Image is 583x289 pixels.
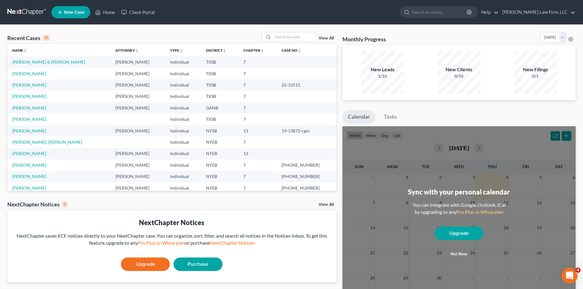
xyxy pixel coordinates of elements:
span: New Case [64,10,84,15]
td: [PERSON_NAME] [110,148,165,159]
a: Client Portal [118,7,158,18]
i: unfold_more [135,49,139,53]
td: 7 [238,171,277,182]
a: [PERSON_NAME] Law Firm, LLC [499,7,575,18]
a: Chapterunfold_more [243,48,264,53]
a: Calendar [342,110,376,124]
td: 13 [238,148,277,159]
td: TXSB [201,91,238,102]
span: 4 [575,268,581,273]
div: 0/10 [438,73,480,79]
td: TXSB [201,79,238,91]
td: 7 [238,159,277,171]
td: [PHONE_NUMBER] [277,159,336,171]
td: 7 [238,136,277,148]
a: Attorneyunfold_more [115,48,139,53]
a: [PERSON_NAME], [PERSON_NAME] [12,139,82,145]
td: 7 [238,102,277,113]
td: TXSB [201,56,238,68]
a: [PERSON_NAME] [12,151,46,156]
div: 1/10 [361,73,404,79]
a: [PERSON_NAME] [12,128,46,133]
div: NextChapter Notices [7,201,68,208]
a: Case Nounfold_more [282,48,301,53]
div: 15 [43,35,50,41]
td: 7 [238,68,277,79]
a: Typeunfold_more [170,48,183,53]
td: Individual [165,68,201,79]
td: Individual [165,125,201,136]
i: unfold_more [23,49,27,53]
a: [PERSON_NAME] & [PERSON_NAME] [12,59,85,65]
td: 13 [238,125,277,136]
td: [PERSON_NAME] [110,79,165,91]
div: You can integrate with Google, Outlook, iCal by upgrading to any [410,202,508,216]
td: 7 [238,113,277,125]
td: Individual [165,159,201,171]
i: unfold_more [179,49,183,53]
div: Sync with your personal calendar [408,187,510,197]
div: NextChapter Notices [12,218,331,227]
td: NYEB [201,159,238,171]
a: [PERSON_NAME] [12,94,46,99]
td: [PERSON_NAME] [110,125,165,136]
td: TXSB [201,113,238,125]
div: New Clients [438,66,480,73]
h3: Monthly Progress [342,35,386,43]
a: Pro Plus or Whoa plan [138,240,185,246]
td: NYEB [201,171,238,182]
a: NextChapter Notices [210,240,255,246]
a: [PERSON_NAME] [12,71,46,76]
td: [PERSON_NAME] [110,102,165,113]
td: Individual [165,102,201,113]
a: Upgrade [435,227,484,240]
td: 25-33515 [277,79,336,91]
button: Not now [435,248,484,260]
td: [PERSON_NAME] [110,182,165,194]
td: 7 [238,91,277,102]
td: NYSB [201,125,238,136]
div: NextChapter saves ECF notices directly to your NextChapter case. You can organize, sort, filter, ... [12,232,331,246]
a: View All [319,202,334,207]
a: [PERSON_NAME] [12,174,46,179]
td: [PHONE_NUMBER] [277,171,336,182]
td: NYEB [201,182,238,194]
td: [PERSON_NAME] [110,171,165,182]
a: Home [92,7,118,18]
td: Individual [165,79,201,91]
td: NYEB [201,136,238,148]
a: Districtunfold_more [206,48,226,53]
iframe: Intercom live chat [562,268,578,284]
td: 7 [238,56,277,68]
input: Search by name... [412,6,468,18]
td: NYEB [201,148,238,159]
td: 19-13872-cgm [277,125,336,136]
a: Nameunfold_more [12,48,27,53]
td: Individual [165,182,201,194]
a: [PERSON_NAME] [12,185,46,191]
td: Individual [165,56,201,68]
a: Upgrade [121,258,170,271]
div: New Filings [514,66,557,73]
td: 7 [238,79,277,91]
a: Tasks [378,110,402,124]
td: GANB [201,102,238,113]
td: Individual [165,91,201,102]
td: [PERSON_NAME] [110,56,165,68]
a: [PERSON_NAME] [12,162,46,168]
a: [PERSON_NAME] [12,105,46,110]
div: New Leads [361,66,404,73]
a: Help [478,7,499,18]
td: 7 [238,182,277,194]
td: [PERSON_NAME] [110,159,165,171]
div: 0 [62,202,68,207]
td: [PHONE_NUMBER] [277,182,336,194]
a: [PERSON_NAME] [12,117,46,122]
td: Individual [165,136,201,148]
a: [PERSON_NAME] [12,82,46,87]
td: Individual [165,148,201,159]
td: Individual [165,171,201,182]
td: Individual [165,113,201,125]
input: Search by name... [273,32,316,41]
a: Purchase [174,258,222,271]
